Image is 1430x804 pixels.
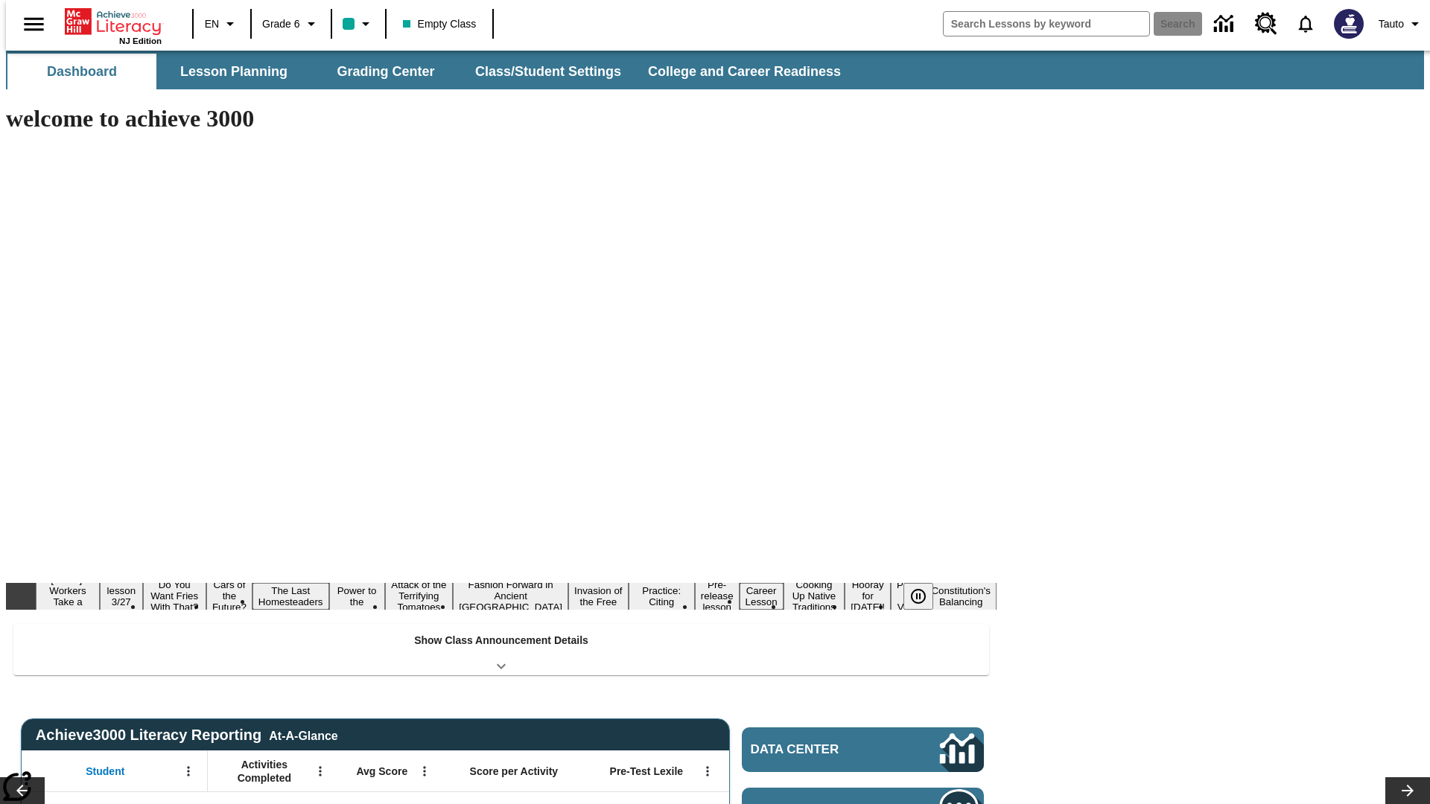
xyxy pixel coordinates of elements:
a: Notifications [1286,4,1325,43]
div: SubNavbar [6,51,1424,89]
button: Grading Center [311,54,460,89]
button: Open Menu [413,760,436,782]
button: Slide 10 Mixed Practice: Citing Evidence [629,572,695,621]
button: Pause [903,583,933,610]
div: Show Class Announcement Details [13,624,989,675]
button: Lesson carousel, Next [1385,777,1430,804]
a: Data Center [1205,4,1246,45]
span: Achieve3000 Literacy Reporting [36,727,338,744]
button: Slide 4 Cars of the Future? [206,577,252,615]
span: Pre-Test Lexile [610,765,684,778]
button: Slide 9 The Invasion of the Free CD [568,572,629,621]
button: Dashboard [7,54,156,89]
p: Show Class Announcement Details [414,633,588,648]
img: Avatar [1334,9,1364,39]
div: Home [65,5,162,45]
button: Slide 3 Do You Want Fries With That? [143,577,206,615]
span: Activities Completed [215,758,314,785]
div: Pause [903,583,948,610]
button: Select a new avatar [1325,4,1373,43]
span: Data Center [751,742,890,757]
span: Score per Activity [470,765,559,778]
button: Slide 2 Test lesson 3/27 en [100,572,142,621]
button: Open side menu [12,2,56,46]
button: Slide 13 Cooking Up Native Traditions [784,577,845,615]
span: NJ Edition [119,36,162,45]
div: SubNavbar [6,54,854,89]
button: Profile/Settings [1373,10,1430,37]
button: Grade: Grade 6, Select a grade [256,10,326,37]
button: Slide 8 Fashion Forward in Ancient Rome [453,577,568,615]
h1: welcome to achieve 3000 [6,105,997,133]
div: At-A-Glance [269,727,337,743]
button: Class/Student Settings [463,54,633,89]
button: Language: EN, Select a language [198,10,246,37]
span: EN [205,16,219,32]
span: Grade 6 [262,16,300,32]
a: Home [65,7,162,36]
button: Open Menu [309,760,331,782]
button: Slide 5 The Last Homesteaders [252,583,329,610]
button: Slide 11 Pre-release lesson [695,577,740,615]
button: Lesson Planning [159,54,308,89]
button: Open Menu [177,760,200,782]
a: Resource Center, Will open in new tab [1246,4,1286,44]
button: Slide 12 Career Lesson [740,583,784,610]
a: Data Center [742,727,984,772]
span: Tauto [1379,16,1404,32]
button: Slide 14 Hooray for Constitution Day! [845,577,891,615]
span: Empty Class [403,16,477,32]
span: Avg Score [356,765,407,778]
button: Class color is teal. Change class color [337,10,381,37]
button: Slide 16 The Constitution's Balancing Act [925,572,997,621]
button: College and Career Readiness [636,54,853,89]
button: Slide 1 Labor Day: Workers Take a Stand [36,572,100,621]
button: Slide 15 Point of View [891,577,925,615]
button: Open Menu [696,760,719,782]
button: Slide 7 Attack of the Terrifying Tomatoes [385,577,454,615]
span: Student [86,765,124,778]
button: Slide 6 Solar Power to the People [329,572,385,621]
input: search field [944,12,1149,36]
